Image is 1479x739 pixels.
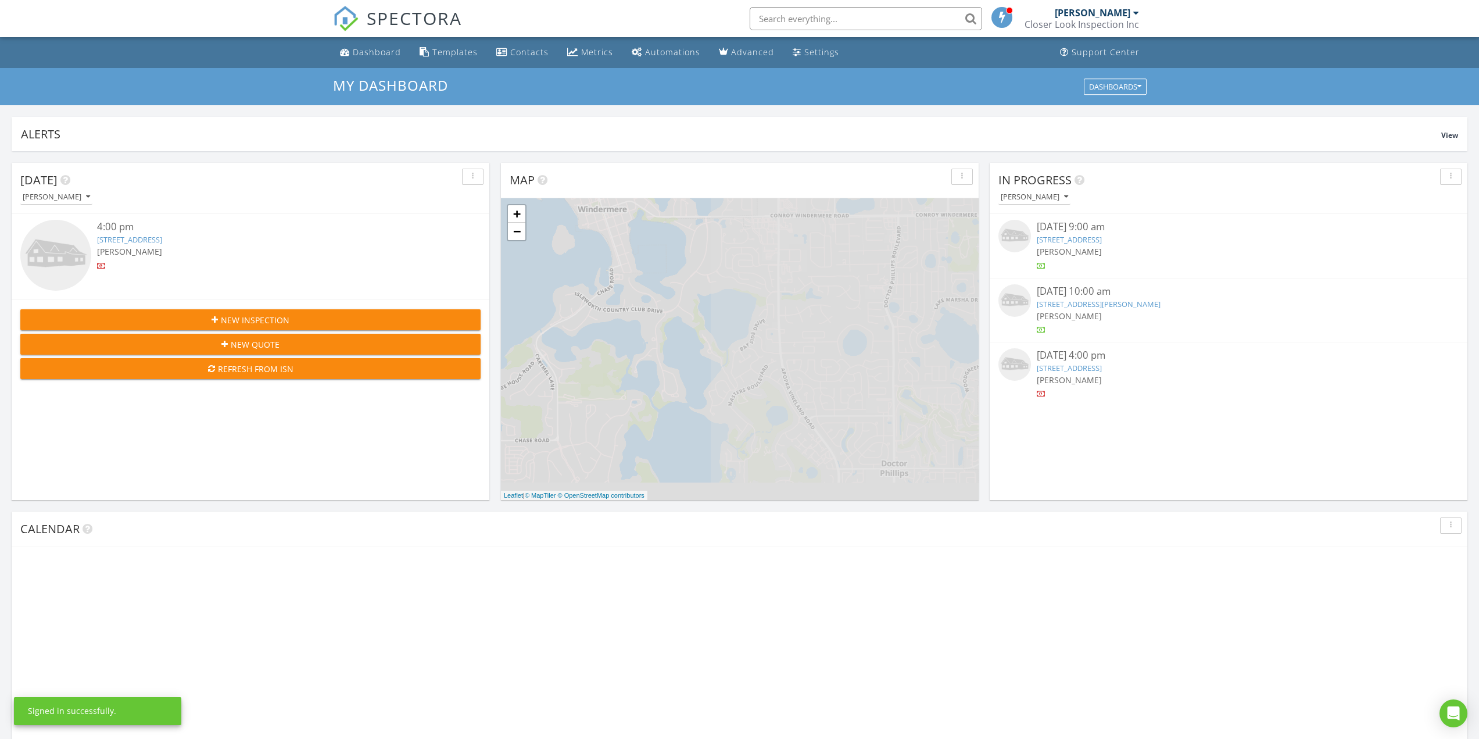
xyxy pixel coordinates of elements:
[23,193,90,201] div: [PERSON_NAME]
[333,16,462,40] a: SPECTORA
[1037,310,1102,322] span: [PERSON_NAME]
[1055,42,1144,63] a: Support Center
[750,7,982,30] input: Search everything...
[525,492,556,499] a: © MapTiler
[998,172,1072,188] span: In Progress
[353,47,401,58] div: Dashboard
[1037,220,1420,234] div: [DATE] 9:00 am
[998,348,1459,400] a: [DATE] 4:00 pm [STREET_ADDRESS] [PERSON_NAME]
[998,220,1031,252] img: house-placeholder-square-ca63347ab8c70e15b013bc22427d3df0f7f082c62ce06d78aee8ec4e70df452f.jpg
[998,190,1070,205] button: [PERSON_NAME]
[788,42,844,63] a: Settings
[1037,246,1102,257] span: [PERSON_NAME]
[20,172,58,188] span: [DATE]
[30,363,471,375] div: Refresh from ISN
[20,358,481,379] button: Refresh from ISN
[492,42,553,63] a: Contacts
[581,47,613,58] div: Metrics
[510,47,549,58] div: Contacts
[20,220,481,294] a: 4:00 pm [STREET_ADDRESS] [PERSON_NAME]
[804,47,839,58] div: Settings
[221,314,289,326] span: New Inspection
[1037,374,1102,385] span: [PERSON_NAME]
[558,492,644,499] a: © OpenStreetMap contributors
[627,42,705,63] a: Automations (Basic)
[1025,19,1139,30] div: Closer Look Inspection Inc
[508,223,525,240] a: Zoom out
[1441,130,1458,140] span: View
[28,705,116,717] div: Signed in successfully.
[645,47,700,58] div: Automations
[97,234,162,245] a: [STREET_ADDRESS]
[504,492,523,499] a: Leaflet
[1055,7,1130,19] div: [PERSON_NAME]
[415,42,482,63] a: Templates
[501,491,647,501] div: |
[20,190,92,205] button: [PERSON_NAME]
[20,334,481,355] button: New Quote
[1037,299,1161,309] a: [STREET_ADDRESS][PERSON_NAME]
[21,126,1441,142] div: Alerts
[510,172,535,188] span: Map
[731,47,774,58] div: Advanced
[432,47,478,58] div: Templates
[1037,348,1420,363] div: [DATE] 4:00 pm
[335,42,406,63] a: Dashboard
[333,76,448,95] span: My Dashboard
[1037,284,1420,299] div: [DATE] 10:00 am
[1084,78,1147,95] button: Dashboards
[1439,699,1467,727] div: Open Intercom Messenger
[714,42,779,63] a: Advanced
[998,284,1459,336] a: [DATE] 10:00 am [STREET_ADDRESS][PERSON_NAME] [PERSON_NAME]
[1001,193,1068,201] div: [PERSON_NAME]
[1037,363,1102,373] a: [STREET_ADDRESS]
[998,220,1459,272] a: [DATE] 9:00 am [STREET_ADDRESS] [PERSON_NAME]
[20,220,91,291] img: house-placeholder-square-ca63347ab8c70e15b013bc22427d3df0f7f082c62ce06d78aee8ec4e70df452f.jpg
[97,220,442,234] div: 4:00 pm
[998,348,1031,381] img: house-placeholder-square-ca63347ab8c70e15b013bc22427d3df0f7f082c62ce06d78aee8ec4e70df452f.jpg
[1089,83,1141,91] div: Dashboards
[97,246,162,257] span: [PERSON_NAME]
[20,309,481,330] button: New Inspection
[1072,47,1140,58] div: Support Center
[20,521,80,537] span: Calendar
[508,205,525,223] a: Zoom in
[333,6,359,31] img: The Best Home Inspection Software - Spectora
[1037,234,1102,245] a: [STREET_ADDRESS]
[231,338,280,351] span: New Quote
[998,284,1031,317] img: house-placeholder-square-ca63347ab8c70e15b013bc22427d3df0f7f082c62ce06d78aee8ec4e70df452f.jpg
[367,6,462,30] span: SPECTORA
[563,42,618,63] a: Metrics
